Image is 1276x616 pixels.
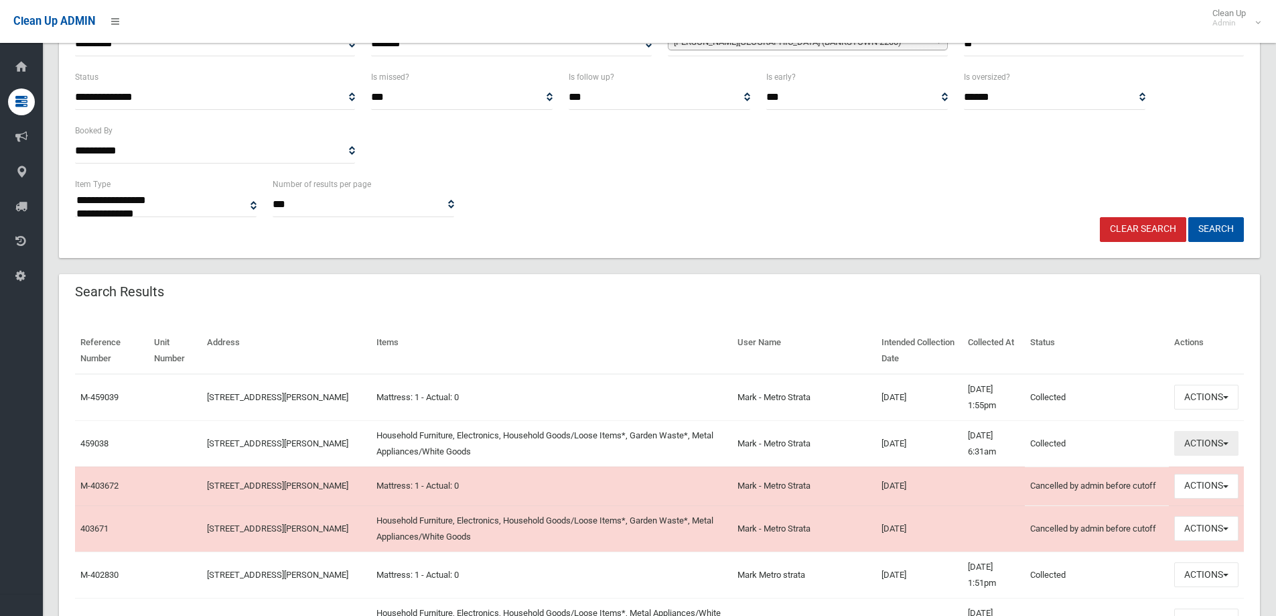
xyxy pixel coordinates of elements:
[149,328,202,374] th: Unit Number
[766,70,796,84] label: Is early?
[59,279,180,305] header: Search Results
[1174,474,1238,499] button: Actions
[1188,217,1244,242] button: Search
[207,523,348,534] a: [STREET_ADDRESS][PERSON_NAME]
[732,467,876,505] td: Mark - Metro Strata
[876,374,962,421] td: [DATE]
[732,552,876,598] td: Mark Metro strata
[876,467,962,505] td: [DATE]
[371,70,409,84] label: Is missed?
[80,438,109,448] a: 459038
[207,570,348,580] a: [STREET_ADDRESS][PERSON_NAME]
[75,70,98,84] label: Status
[876,552,962,598] td: [DATE]
[80,481,119,491] a: M-403672
[371,374,732,421] td: Mattress: 1 - Actual: 0
[75,123,113,138] label: Booked By
[1174,516,1238,541] button: Actions
[1025,505,1169,552] td: Cancelled by admin before cutoff
[1174,385,1238,410] button: Actions
[876,505,962,552] td: [DATE]
[1025,467,1169,505] td: Cancelled by admin before cutoff
[207,392,348,402] a: [STREET_ADDRESS][PERSON_NAME]
[1206,8,1259,28] span: Clean Up
[569,70,614,84] label: Is follow up?
[1025,374,1169,421] td: Collected
[371,552,732,598] td: Mattress: 1 - Actual: 0
[371,505,732,552] td: Household Furniture, Electronics, Household Goods/Loose Items*, Garden Waste*, Metal Appliances/W...
[1174,562,1238,587] button: Actions
[963,552,1025,598] td: [DATE] 1:51pm
[1025,552,1169,598] td: Collected
[1100,217,1186,242] a: Clear Search
[732,328,876,374] th: User Name
[80,392,119,402] a: M-459039
[207,481,348,491] a: [STREET_ADDRESS][PERSON_NAME]
[80,523,109,534] a: 403671
[963,420,1025,467] td: [DATE] 6:31am
[876,328,962,374] th: Intended Collection Date
[1025,328,1169,374] th: Status
[964,70,1010,84] label: Is oversized?
[1174,431,1238,456] button: Actions
[75,328,149,374] th: Reference Number
[1169,328,1244,374] th: Actions
[1025,420,1169,467] td: Collected
[371,420,732,467] td: Household Furniture, Electronics, Household Goods/Loose Items*, Garden Waste*, Metal Appliances/W...
[963,328,1025,374] th: Collected At
[963,374,1025,421] td: [DATE] 1:55pm
[732,374,876,421] td: Mark - Metro Strata
[876,420,962,467] td: [DATE]
[207,438,348,448] a: [STREET_ADDRESS][PERSON_NAME]
[732,420,876,467] td: Mark - Metro Strata
[202,328,371,374] th: Address
[13,15,95,27] span: Clean Up ADMIN
[732,505,876,552] td: Mark - Metro Strata
[371,328,732,374] th: Items
[80,570,119,580] a: M-402830
[371,467,732,505] td: Mattress: 1 - Actual: 0
[273,177,371,192] label: Number of results per page
[75,177,111,192] label: Item Type
[1212,18,1246,28] small: Admin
